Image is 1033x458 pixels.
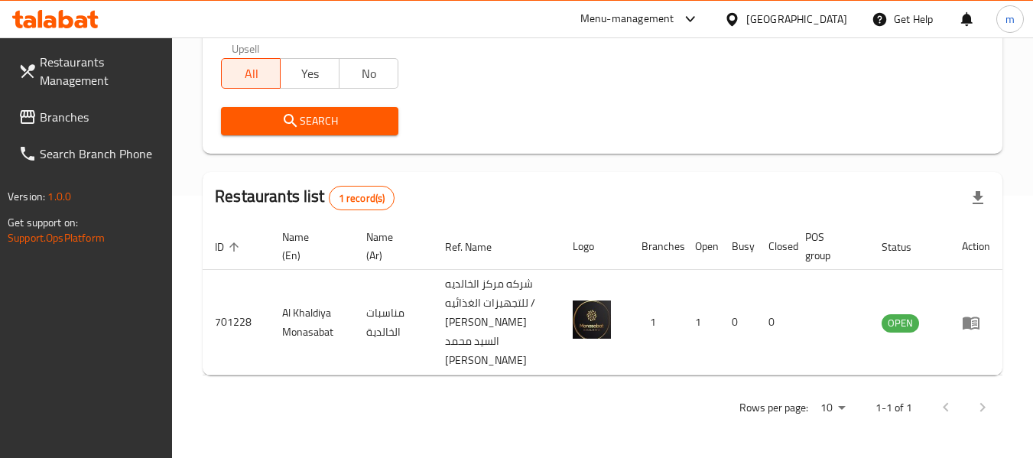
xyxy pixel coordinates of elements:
div: Rows per page: [814,397,851,420]
span: m [1005,11,1015,28]
span: POS group [805,228,851,265]
th: Open [683,223,720,270]
div: Total records count [329,186,395,210]
span: Version: [8,187,45,206]
th: Logo [560,223,629,270]
span: All [228,63,274,85]
button: Search [221,107,398,135]
td: شركه مركز الخالديه للتجهيزات الغذائيه / [PERSON_NAME] السيد محمد [PERSON_NAME] [433,270,560,375]
span: Search Branch Phone [40,145,161,163]
p: Rows per page: [739,398,808,417]
div: Export file [960,180,996,216]
th: Branches [629,223,683,270]
div: OPEN [882,314,919,333]
td: 1 [629,270,683,375]
span: Name (En) [282,228,336,265]
th: Action [950,223,1002,270]
span: Get support on: [8,213,78,232]
span: No [346,63,392,85]
label: Upsell [232,43,260,54]
div: [GEOGRAPHIC_DATA] [746,11,847,28]
a: Restaurants Management [6,44,173,99]
span: 1.0.0 [47,187,71,206]
span: Search [233,112,385,131]
p: 1-1 of 1 [875,398,912,417]
table: enhanced table [203,223,1002,375]
button: All [221,58,281,89]
span: 1 record(s) [330,191,395,206]
a: Branches [6,99,173,135]
span: Ref. Name [445,238,512,256]
span: Name (Ar) [366,228,414,265]
td: مناسبات الخالدية [354,270,433,375]
button: No [339,58,398,89]
span: Status [882,238,931,256]
span: OPEN [882,314,919,332]
img: Al Khaldiya Monasabat [573,300,611,339]
td: 701228 [203,270,270,375]
td: 1 [683,270,720,375]
td: Al Khaldiya Monasabat [270,270,354,375]
h2: Restaurants list [215,185,395,210]
button: Yes [280,58,339,89]
span: ID [215,238,244,256]
a: Support.OpsPlatform [8,228,105,248]
td: 0 [720,270,756,375]
span: Yes [287,63,333,85]
td: 0 [756,270,793,375]
span: Branches [40,108,161,126]
th: Closed [756,223,793,270]
span: Restaurants Management [40,53,161,89]
div: Menu-management [580,10,674,28]
th: Busy [720,223,756,270]
a: Search Branch Phone [6,135,173,172]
